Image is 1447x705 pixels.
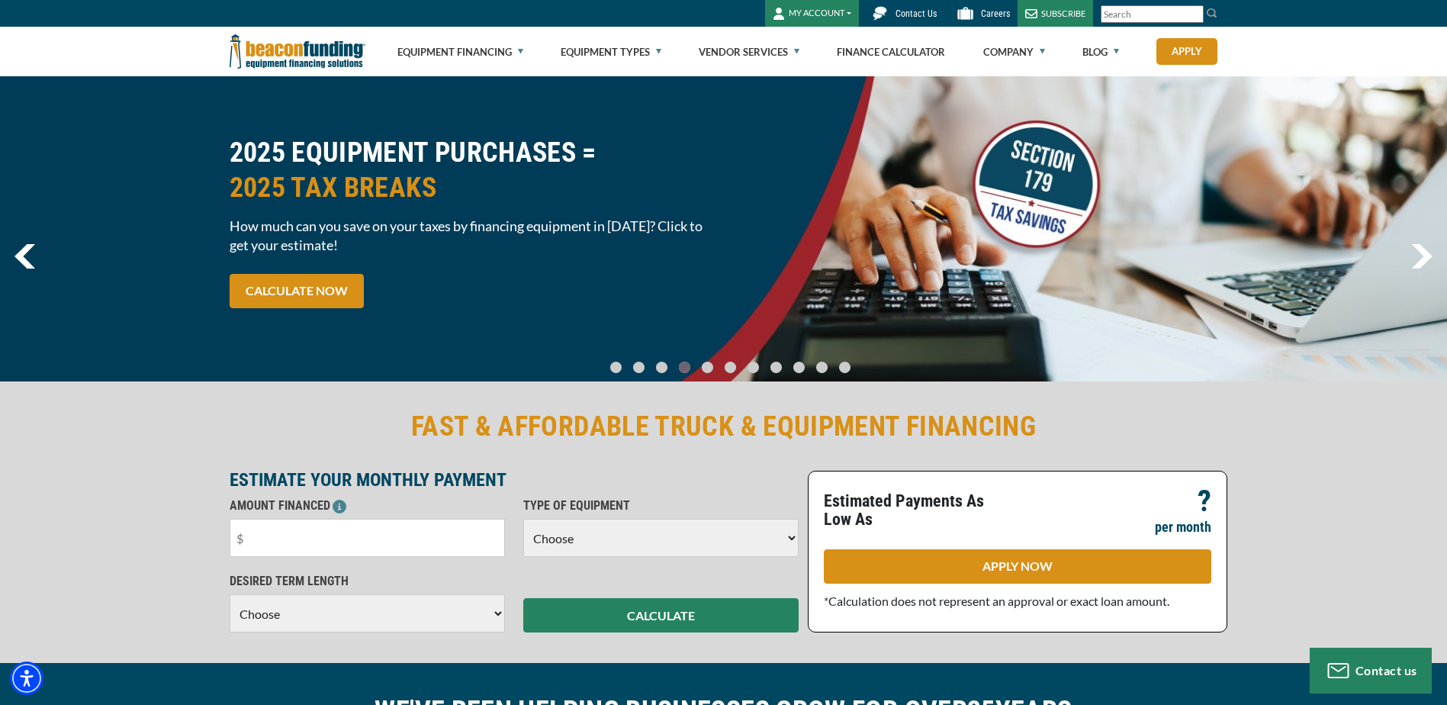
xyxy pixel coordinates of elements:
[767,361,785,374] a: Go To Slide 7
[812,361,831,374] a: Go To Slide 9
[14,244,35,269] img: Left Navigator
[10,662,43,695] div: Accessibility Menu
[698,361,716,374] a: Go To Slide 4
[1188,8,1200,21] a: Clear search text
[1155,518,1211,536] p: per month
[744,361,762,374] a: Go To Slide 6
[835,361,854,374] a: Go To Slide 10
[1206,7,1218,19] img: Search
[675,361,693,374] a: Go To Slide 3
[824,549,1211,584] a: APPLY NOW
[1101,5,1204,23] input: Search
[230,27,365,76] img: Beacon Funding Corporation logo
[1156,38,1217,65] a: Apply
[652,361,670,374] a: Go To Slide 2
[230,274,364,308] a: CALCULATE NOW
[721,361,739,374] a: Go To Slide 5
[1082,27,1119,76] a: Blog
[230,217,715,255] span: How much can you save on your taxes by financing equipment in [DATE]? Click to get your estimate!
[230,135,715,205] h2: 2025 EQUIPMENT PURCHASES =
[837,27,945,76] a: Finance Calculator
[397,27,523,76] a: Equipment Financing
[1355,663,1417,678] span: Contact us
[230,471,799,489] p: ESTIMATE YOUR MONTHLY PAYMENT
[523,497,799,515] p: TYPE OF EQUIPMENT
[981,8,1010,19] span: Careers
[523,598,799,633] button: CALCULATE
[230,409,1218,444] h2: FAST & AFFORDABLE TRUCK & EQUIPMENT FINANCING
[14,244,35,269] a: previous
[230,572,505,591] p: DESIRED TERM LENGTH
[561,27,661,76] a: Equipment Types
[606,361,625,374] a: Go To Slide 0
[1411,244,1433,269] a: next
[983,27,1045,76] a: Company
[789,361,808,374] a: Go To Slide 8
[1310,648,1432,694] button: Contact us
[699,27,799,76] a: Vendor Services
[824,492,1008,529] p: Estimated Payments As Low As
[230,497,505,515] p: AMOUNT FINANCED
[1198,492,1211,510] p: ?
[230,519,505,557] input: $
[1411,244,1433,269] img: Right Navigator
[230,170,715,205] span: 2025 TAX BREAKS
[896,8,937,19] span: Contact Us
[824,594,1169,608] span: *Calculation does not represent an approval or exact loan amount.
[629,361,648,374] a: Go To Slide 1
